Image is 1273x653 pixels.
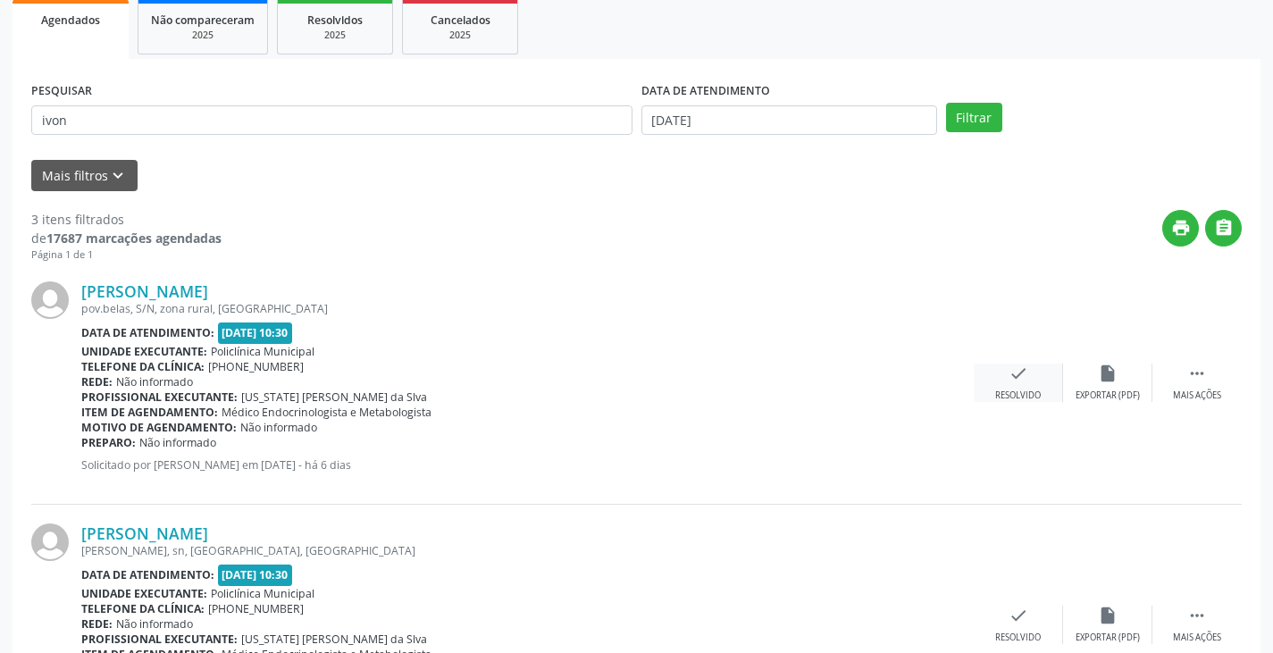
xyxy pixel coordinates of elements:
span: [US_STATE] [PERSON_NAME] da Slva [241,632,427,647]
i:  [1214,218,1234,238]
span: [DATE] 10:30 [218,322,293,343]
span: Não informado [139,435,216,450]
strong: 17687 marcações agendadas [46,230,222,247]
a: [PERSON_NAME] [81,281,208,301]
i: check [1009,364,1028,383]
button: Filtrar [946,103,1002,133]
span: Resolvidos [307,13,363,28]
a: [PERSON_NAME] [81,523,208,543]
p: Solicitado por [PERSON_NAME] em [DATE] - há 6 dias [81,457,974,473]
span: Não informado [116,374,193,389]
div: 2025 [415,29,505,42]
b: Data de atendimento: [81,325,214,340]
div: 2025 [151,29,255,42]
span: Policlínica Municipal [211,586,314,601]
b: Item de agendamento: [81,405,218,420]
span: [PHONE_NUMBER] [208,601,304,616]
span: [PHONE_NUMBER] [208,359,304,374]
b: Preparo: [81,435,136,450]
div: Mais ações [1173,632,1221,644]
i: keyboard_arrow_down [108,166,128,186]
button: Mais filtroskeyboard_arrow_down [31,160,138,191]
label: PESQUISAR [31,78,92,105]
b: Unidade executante: [81,586,207,601]
div: Exportar (PDF) [1076,632,1140,644]
i: check [1009,606,1028,625]
span: Não compareceram [151,13,255,28]
span: Médico Endocrinologista e Metabologista [222,405,431,420]
i: insert_drive_file [1098,606,1118,625]
i:  [1187,364,1207,383]
input: Nome, CNS [31,105,632,136]
b: Telefone da clínica: [81,601,205,616]
span: Agendados [41,13,100,28]
b: Motivo de agendamento: [81,420,237,435]
b: Profissional executante: [81,632,238,647]
label: DATA DE ATENDIMENTO [641,78,770,105]
i: insert_drive_file [1098,364,1118,383]
button: print [1162,210,1199,247]
img: img [31,281,69,319]
b: Rede: [81,374,113,389]
div: Resolvido [995,632,1041,644]
div: [PERSON_NAME], sn, [GEOGRAPHIC_DATA], [GEOGRAPHIC_DATA] [81,543,974,558]
div: Mais ações [1173,389,1221,402]
span: Cancelados [431,13,490,28]
b: Profissional executante: [81,389,238,405]
button:  [1205,210,1242,247]
img: img [31,523,69,561]
span: [US_STATE] [PERSON_NAME] da Slva [241,389,427,405]
div: Resolvido [995,389,1041,402]
span: Não informado [116,616,193,632]
span: [DATE] 10:30 [218,565,293,585]
div: Exportar (PDF) [1076,389,1140,402]
div: de [31,229,222,247]
span: Policlínica Municipal [211,344,314,359]
div: 2025 [290,29,380,42]
div: Página 1 de 1 [31,247,222,263]
i: print [1171,218,1191,238]
b: Unidade executante: [81,344,207,359]
b: Rede: [81,616,113,632]
span: Não informado [240,420,317,435]
b: Data de atendimento: [81,567,214,582]
div: pov.belas, S/N, zona rural, [GEOGRAPHIC_DATA] [81,301,974,316]
i:  [1187,606,1207,625]
div: 3 itens filtrados [31,210,222,229]
b: Telefone da clínica: [81,359,205,374]
input: Selecione um intervalo [641,105,937,136]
